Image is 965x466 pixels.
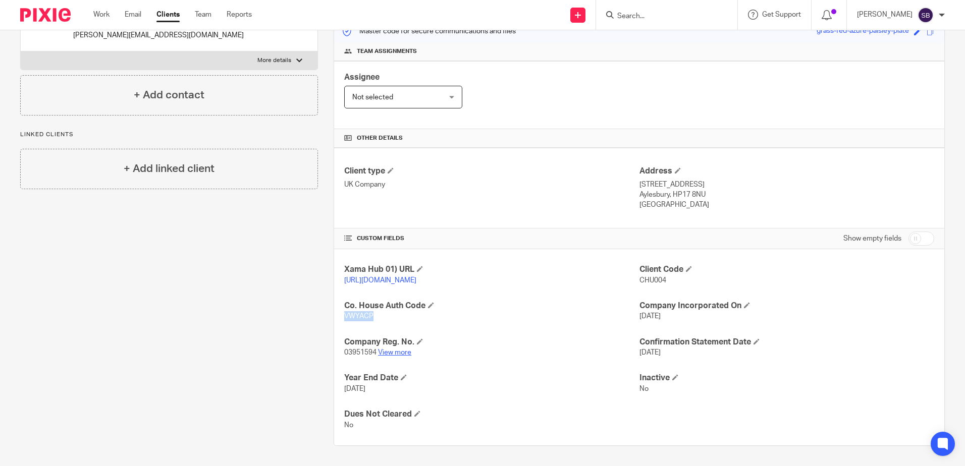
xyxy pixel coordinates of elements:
p: Master code for secure communications and files [342,26,516,36]
h4: Company Incorporated On [639,301,934,311]
div: grass-fed-azure-paisley-plate [817,26,909,37]
span: Assignee [344,73,380,81]
span: 03951594 [344,349,377,356]
h4: Co. House Auth Code [344,301,639,311]
a: View more [378,349,411,356]
img: Pixie [20,8,71,22]
h4: + Add linked client [124,161,215,177]
span: [DATE] [344,385,365,392]
span: [DATE] [639,349,661,356]
a: Work [93,10,110,20]
h4: Xama Hub 01) URL [344,264,639,275]
h4: Confirmation Statement Date [639,337,934,347]
input: Search [616,12,707,21]
a: Reports [227,10,252,20]
h4: Company Reg. No. [344,337,639,347]
h4: + Add contact [134,87,204,103]
p: UK Company [344,180,639,190]
span: CHU004 [639,277,666,284]
h4: CUSTOM FIELDS [344,235,639,243]
span: Other details [357,134,403,142]
h4: Address [639,166,934,177]
h4: Inactive [639,373,934,383]
span: Not selected [352,94,393,101]
span: No [344,422,353,429]
a: Clients [156,10,180,20]
h4: Client Code [639,264,934,275]
p: [STREET_ADDRESS] [639,180,934,190]
p: Aylesbury, HP17 8NU [639,190,934,200]
p: [PERSON_NAME][EMAIL_ADDRESS][DOMAIN_NAME] [73,30,244,40]
span: [DATE] [639,313,661,320]
p: [PERSON_NAME] [857,10,913,20]
span: Team assignments [357,47,417,55]
p: Linked clients [20,131,318,139]
span: Get Support [762,11,801,18]
a: Email [125,10,141,20]
img: svg%3E [918,7,934,23]
p: More details [257,56,291,65]
a: [URL][DOMAIN_NAME] [344,277,416,284]
a: Team [195,10,211,20]
label: Show empty fields [843,234,901,244]
span: VWYACP [344,313,373,320]
p: [GEOGRAPHIC_DATA] [639,200,934,210]
span: No [639,385,649,392]
h4: Dues Not Cleared [344,409,639,420]
h4: Year End Date [344,373,639,383]
h4: Client type [344,166,639,177]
